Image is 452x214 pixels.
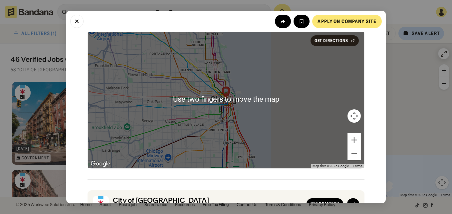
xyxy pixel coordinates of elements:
a: Terms (opens in new tab) [353,164,362,168]
div: See company [311,202,339,206]
button: Zoom in [347,133,361,147]
div: Apply on company site [318,19,376,24]
div: City of [GEOGRAPHIC_DATA] [113,196,303,204]
button: Close [70,15,84,28]
a: Open this area in Google Maps (opens a new window) [90,160,112,168]
button: Map camera controls [347,109,361,123]
img: City of Chicago logo [93,196,109,212]
img: Google [90,160,112,168]
span: Map data ©2025 Google [313,164,349,168]
button: Zoom out [347,147,361,160]
div: Get Directions [315,39,348,43]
